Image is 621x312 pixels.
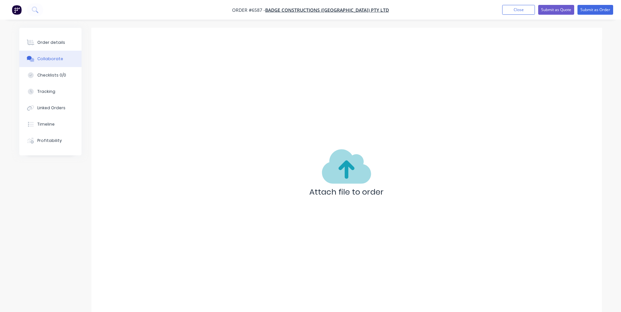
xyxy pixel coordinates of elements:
div: Tracking [37,89,55,95]
button: Profitability [19,132,82,149]
div: Profitability [37,138,62,144]
button: Close [502,5,535,15]
div: Collaborate [37,56,63,62]
button: Submit as Quote [538,5,574,15]
button: Order details [19,34,82,51]
button: Timeline [19,116,82,132]
button: Submit as Order [577,5,613,15]
button: Checklists 0/0 [19,67,82,83]
button: Tracking [19,83,82,100]
div: Timeline [37,121,55,127]
img: Factory [12,5,22,15]
button: Linked Orders [19,100,82,116]
p: Attach file to order [309,186,384,198]
button: Collaborate [19,51,82,67]
a: Badge Constructions ([GEOGRAPHIC_DATA]) Pty Ltd [265,7,389,13]
div: Checklists 0/0 [37,72,66,78]
div: Linked Orders [37,105,65,111]
span: Order #6587 - [232,7,265,13]
div: Order details [37,40,65,45]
